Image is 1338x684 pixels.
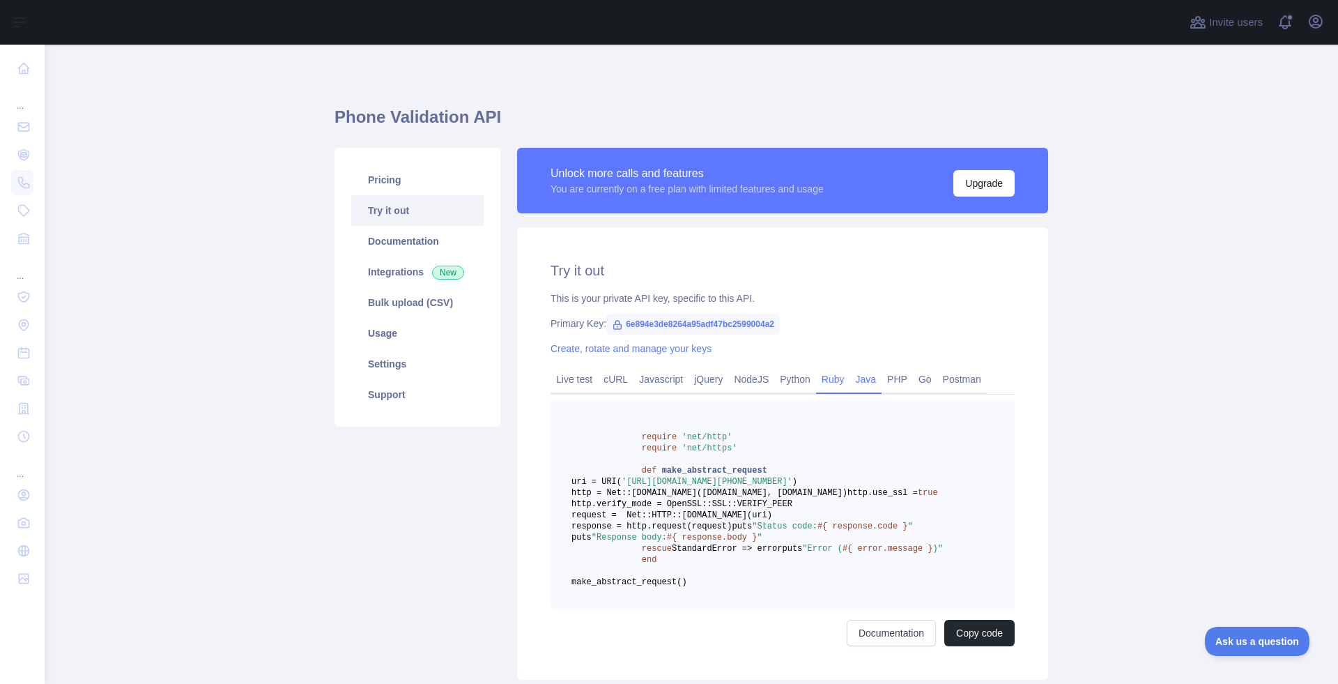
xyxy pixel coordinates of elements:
a: PHP [882,368,913,390]
span: http = Net::[DOMAIN_NAME]([DOMAIN_NAME], [DOMAIN_NAME]) [571,488,847,498]
a: NodeJS [728,368,774,390]
span: make_abstract_request() [571,577,687,587]
div: ... [11,254,33,282]
a: Settings [351,349,484,379]
a: Integrations New [351,257,484,287]
span: puts [782,544,802,554]
a: Ruby [816,368,850,390]
div: Primary Key: [551,317,1015,330]
span: #{ response.body } [667,533,758,542]
a: Python [774,368,816,390]
span: true [918,488,938,498]
div: You are currently on a free plan with limited features and usage [551,182,824,196]
a: Live test [551,368,598,390]
a: Go [913,368,937,390]
iframe: Toggle Customer Support [1205,627,1310,656]
span: http.verify_mode = OpenSSL::SSL::VERIFY_PEER [571,499,792,509]
a: Support [351,379,484,410]
button: Invite users [1187,11,1266,33]
span: rescue [642,544,672,554]
span: require [642,443,677,453]
span: require [642,432,677,442]
span: response = http.request(request) [571,522,732,531]
span: 'net/https' [682,443,737,453]
span: "Status code: [752,522,817,531]
a: Documentation [847,620,936,646]
span: #{ error.message } [843,544,933,554]
div: ... [11,452,33,480]
a: Bulk upload (CSV) [351,287,484,318]
a: Java [850,368,882,390]
span: "Response body: [592,533,667,542]
a: Javascript [633,368,689,390]
span: 6e894e3de8264a95adf47bc2599004a2 [606,314,780,335]
span: Invite users [1209,15,1263,31]
span: uri = URI( [571,477,622,487]
a: Create, rotate and manage your keys [551,343,712,354]
span: "Error ( [802,544,843,554]
span: )" [933,544,943,554]
a: Postman [937,368,987,390]
h2: Try it out [551,261,1015,280]
span: make_abstract_request [662,466,767,476]
span: def [642,466,657,476]
span: puts [571,533,592,542]
span: New [432,266,464,280]
span: ) [792,477,797,487]
span: " [908,522,913,531]
button: Copy code [944,620,1015,646]
span: request = Net::HTTP::[DOMAIN_NAME](uri) [571,510,772,520]
span: #{ response.code } [817,522,908,531]
a: cURL [598,368,633,390]
span: puts [732,522,752,531]
button: Upgrade [953,170,1015,197]
span: 'net/http' [682,432,732,442]
a: Usage [351,318,484,349]
a: Try it out [351,195,484,226]
span: http.use_ssl = [847,488,918,498]
span: end [642,555,657,565]
span: StandardError => error [672,544,782,554]
a: Documentation [351,226,484,257]
span: '[URL][DOMAIN_NAME][PHONE_NUMBER]' [622,477,792,487]
a: jQuery [689,368,728,390]
a: Pricing [351,165,484,195]
div: Unlock more calls and features [551,165,824,182]
div: This is your private API key, specific to this API. [551,291,1015,305]
div: ... [11,84,33,112]
h1: Phone Validation API [334,106,1048,139]
span: " [757,533,762,542]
